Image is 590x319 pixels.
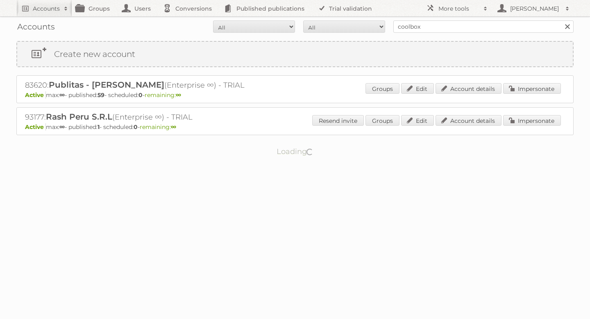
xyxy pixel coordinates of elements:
[176,91,181,99] strong: ∞
[25,80,312,90] h2: 83620: (Enterprise ∞) - TRIAL
[503,83,561,94] a: Impersonate
[25,112,312,122] h2: 93177: (Enterprise ∞) - TRIAL
[33,5,60,13] h2: Accounts
[401,83,434,94] a: Edit
[46,112,112,122] span: Rash Peru S.R.L
[17,42,573,66] a: Create new account
[25,91,565,99] p: max: - published: - scheduled: -
[134,123,138,131] strong: 0
[312,115,364,126] a: Resend invite
[140,123,176,131] span: remaining:
[98,123,100,131] strong: 1
[436,115,501,126] a: Account details
[251,143,340,160] p: Loading
[365,83,399,94] a: Groups
[59,91,65,99] strong: ∞
[25,91,46,99] span: Active
[508,5,561,13] h2: [PERSON_NAME]
[436,83,501,94] a: Account details
[171,123,176,131] strong: ∞
[365,115,399,126] a: Groups
[138,91,143,99] strong: 0
[59,123,65,131] strong: ∞
[145,91,181,99] span: remaining:
[438,5,479,13] h2: More tools
[401,115,434,126] a: Edit
[25,123,565,131] p: max: - published: - scheduled: -
[503,115,561,126] a: Impersonate
[98,91,104,99] strong: 59
[25,123,46,131] span: Active
[49,80,164,90] span: Publitas - [PERSON_NAME]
